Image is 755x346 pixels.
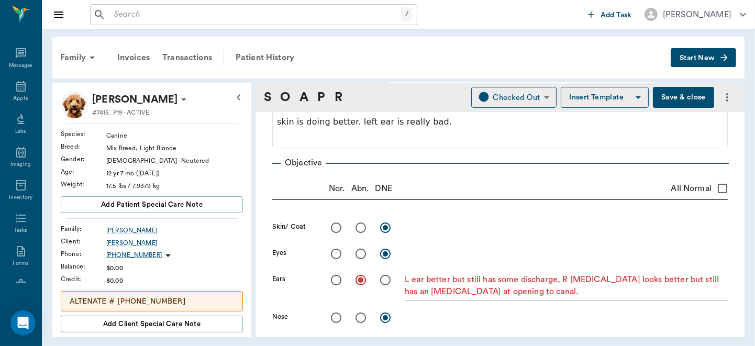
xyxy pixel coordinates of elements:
p: Nor. [329,182,345,195]
div: Forms [13,260,28,267]
a: P [317,88,325,107]
button: [PERSON_NAME] [636,5,754,24]
div: Tasks [14,227,27,235]
button: Start New [671,48,736,68]
label: Skin/ Coat [272,222,306,231]
div: Labs [15,128,26,136]
div: Age : [61,167,106,176]
a: S [264,88,271,107]
div: Balance : [61,262,106,271]
p: Objective [281,157,326,169]
button: Insert Template [561,87,649,108]
a: [PERSON_NAME] [106,226,243,235]
button: Add client Special Care Note [61,316,243,332]
div: 17.5 lbs / 7.9379 kg [106,181,243,191]
button: Save & close [653,87,714,108]
button: more [718,88,736,106]
p: [PERSON_NAME] [92,91,177,108]
div: Family [54,45,105,70]
button: Close drawer [48,4,69,25]
div: 12 yr 7 mo ([DATE]) [106,169,243,178]
p: ALTENATE # [PHONE_NUMBER] [70,296,234,307]
div: Imaging [10,161,31,169]
p: skin is doing better. left ear is really bad. [277,116,723,128]
div: Canine [106,131,243,140]
img: Profile Image [61,91,88,118]
p: #7415_P19 - ACTIVE [92,108,149,117]
a: A [299,88,308,107]
div: Species : [61,129,106,139]
a: O [280,88,290,107]
a: Patient History [229,45,301,70]
div: Breed : [61,142,106,151]
label: Nose [272,312,288,321]
div: Credit : [61,274,106,284]
div: Mix Breed, Light Blonde [106,143,243,153]
div: Inventory [9,194,32,202]
p: [PHONE_NUMBER] [106,251,162,260]
div: [DEMOGRAPHIC_DATA] - Neutered [106,156,243,165]
span: All Normal [671,182,712,195]
div: Gender : [61,154,106,164]
div: Weight : [61,180,106,189]
span: Add client Special Care Note [103,318,201,330]
textarea: L ear better but still has some discharge, R [MEDICAL_DATA] looks better but still has an [MEDICA... [405,274,728,298]
label: Ears [272,274,285,284]
div: $0.00 [106,263,243,273]
p: Abn. [351,182,369,195]
div: / [401,7,413,21]
div: Appts [13,95,28,103]
div: Family : [61,224,106,233]
div: Open Intercom Messenger [10,310,36,336]
a: Transactions [156,45,218,70]
a: [PERSON_NAME] [106,238,243,248]
div: Webster Upchurch [92,91,177,108]
div: Checked Out [493,92,540,104]
label: Eyes [272,248,286,258]
button: Add Task [584,5,636,24]
div: Client : [61,237,106,246]
a: R [335,88,342,107]
div: Messages [9,62,33,70]
div: [PERSON_NAME] [663,8,731,21]
input: Search [110,7,401,22]
p: DNE [375,182,392,195]
div: Phone : [61,249,106,259]
a: Invoices [111,45,156,70]
button: Add patient Special Care Note [61,196,243,213]
div: $0.00 [106,276,243,285]
span: Add patient Special Care Note [101,199,203,210]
